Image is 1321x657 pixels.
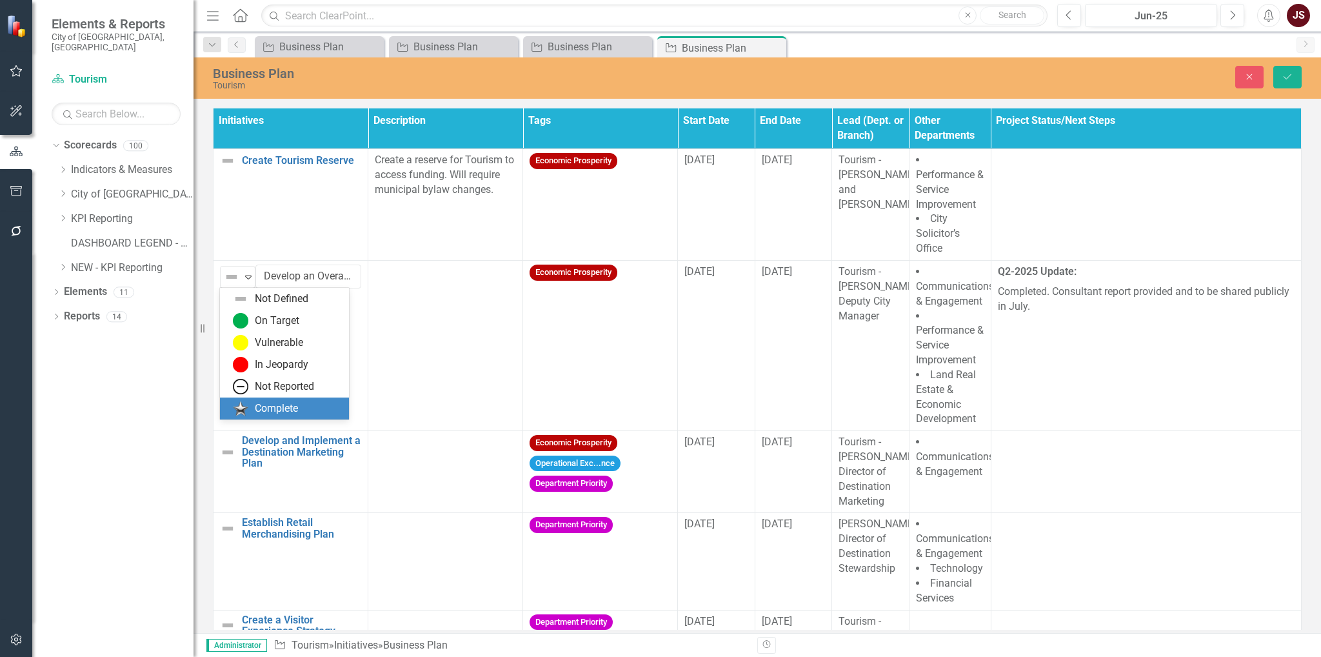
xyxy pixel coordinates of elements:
a: Tourism [52,72,181,87]
div: Not Reported [255,379,314,394]
span: City Solicitor’s Office [916,212,960,254]
a: Scorecards [64,138,117,153]
span: Economic Prosperity [530,153,617,169]
img: Vulnerable [233,335,248,350]
a: Business Plan [526,39,649,55]
p: Completed. Consultant report provided and to be shared publicly in July. [998,282,1295,314]
strong: Q2-2025 Update: [998,265,1077,278]
p: Tourism - [PERSON_NAME], Deputy City Manager [839,265,902,323]
span: Technology [930,562,983,574]
span: Department Priority [530,614,613,631]
a: Business Plan [258,39,381,55]
a: Create a Visitor Experience Strategy [242,614,361,637]
span: Department Priority [530,517,613,533]
div: Vulnerable [255,336,303,350]
span: [DATE] [762,615,792,627]
span: Economic Prosperity [530,265,617,281]
img: In Jeopardy [233,357,248,372]
span: Land Real Estate & Economic Development [916,369,976,425]
div: Business Plan [213,66,826,81]
span: Economic Prosperity [530,435,617,451]
a: Elements [64,285,107,299]
button: Jun-25 [1085,4,1217,27]
span: [DATE] [684,518,715,530]
span: [DATE] [684,436,715,448]
div: Business Plan [682,40,783,56]
span: [DATE] [684,265,715,278]
div: Tourism [213,81,826,90]
span: Search [998,10,1026,20]
a: KPI Reporting [71,212,194,227]
div: Jun-25 [1089,8,1213,24]
div: Complete [255,401,298,416]
div: Business Plan [383,639,448,651]
span: Communications & Engagement [916,280,994,307]
a: Indicators & Measures [71,163,194,177]
button: JS [1287,4,1310,27]
a: City of [GEOGRAPHIC_DATA] [71,187,194,202]
img: Not Defined [220,153,235,168]
div: 11 [114,287,134,298]
span: Administrator [206,639,267,652]
span: [DATE] [762,265,792,278]
span: Communications & Engagement [916,450,994,478]
input: Name [255,265,361,288]
img: On Target [233,313,248,328]
a: Create Tourism Reserve [242,155,361,167]
img: Not Defined [220,618,235,633]
p: Tourism - [PERSON_NAME], Director of Destination Marketing [839,435,902,509]
div: » » [273,638,748,653]
img: Not Defined [224,269,239,285]
div: Business Plan [279,39,381,55]
p: [PERSON_NAME], Director of Destination Stewardship [839,517,902,576]
div: Business Plan [548,39,649,55]
img: Complete [233,401,248,416]
span: Department Priority [530,476,613,492]
a: Initiatives [334,639,378,651]
div: 100 [123,140,148,151]
span: Elements & Reports [52,16,181,32]
a: Establish Retail Merchandising Plan [242,517,361,540]
p: Create a reserve for Tourism to access funding. Will require municipal bylaw changes. [375,153,516,197]
span: Financial Services [916,577,972,604]
span: [DATE] [762,436,792,448]
span: Operational Exc...nce [530,456,621,472]
span: Performance & Service Improvement [916,324,984,366]
small: City of [GEOGRAPHIC_DATA], [GEOGRAPHIC_DATA] [52,32,181,53]
p: Tourism - [PERSON_NAME] and [PERSON_NAME] [839,153,902,212]
span: Communications & Engagement [916,532,994,560]
a: NEW - KPI Reporting [71,261,194,276]
button: Search [980,6,1044,25]
span: [DATE] [684,154,715,166]
a: Tourism [292,639,329,651]
img: Not Reported [233,379,248,394]
img: Not Defined [220,521,235,536]
span: [DATE] [762,154,792,166]
a: Develop and Implement a Destination Marketing Plan [242,435,361,469]
div: On Target [255,314,299,328]
input: Search Below... [52,103,181,125]
div: Not Defined [255,292,308,307]
span: [DATE] [684,615,715,627]
div: 14 [106,311,127,322]
div: In Jeopardy [255,358,308,372]
span: Performance & Service Improvement [916,168,984,210]
img: Not Defined [220,445,235,460]
img: ClearPoint Strategy [6,14,29,37]
img: Not Defined [233,291,248,307]
div: Business Plan [413,39,515,55]
a: Reports [64,309,100,324]
a: DASHBOARD LEGEND - DO NOT DELETE [71,236,194,251]
a: Business Plan [392,39,515,55]
span: [DATE] [762,518,792,530]
input: Search ClearPoint... [261,5,1048,27]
